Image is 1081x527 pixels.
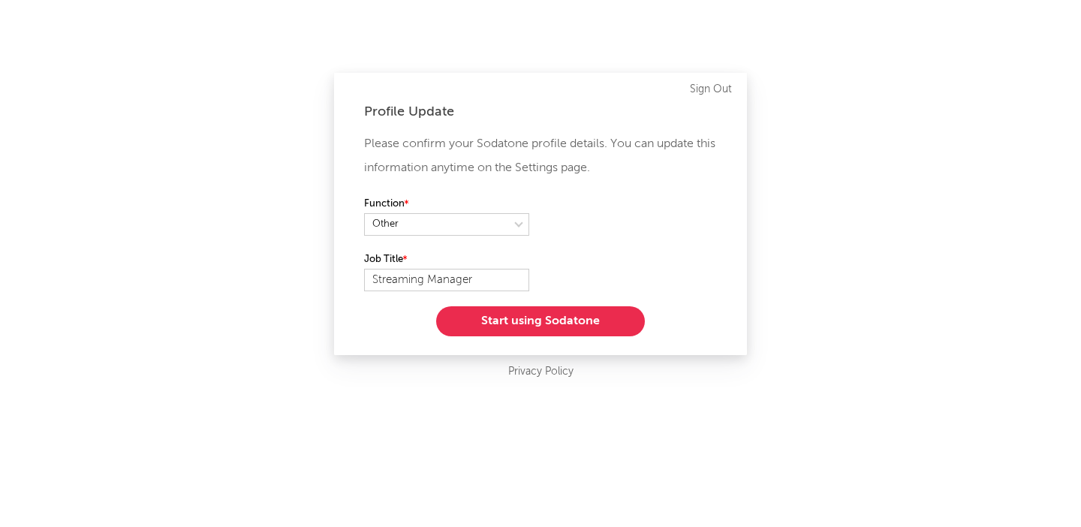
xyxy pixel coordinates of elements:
label: Function [364,195,529,213]
a: Sign Out [690,80,732,98]
div: Profile Update [364,103,717,121]
label: Job Title [364,251,529,269]
p: Please confirm your Sodatone profile details. You can update this information anytime on the Sett... [364,132,717,180]
a: Privacy Policy [508,363,574,381]
button: Start using Sodatone [436,306,645,336]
